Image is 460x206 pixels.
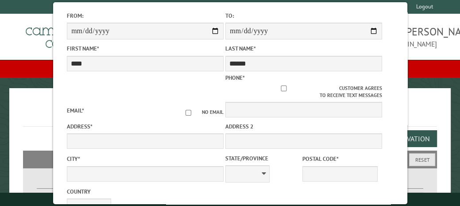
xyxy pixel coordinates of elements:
[225,12,382,20] label: To:
[67,107,84,114] label: Email
[175,109,224,116] label: No email
[23,102,437,127] h1: Reservations
[67,187,224,196] label: Country
[409,153,435,166] button: Reset
[67,44,224,53] label: First Name
[225,154,301,163] label: State/Province
[23,151,437,167] h2: Filters
[37,179,131,189] label: Dates
[225,74,245,82] label: Phone
[302,155,378,163] label: Postal Code
[228,86,339,91] input: Customer agrees to receive text messages
[225,85,382,100] label: Customer agrees to receive text messages
[230,24,437,49] span: [PERSON_NAME]-[GEOGRAPHIC_DATA][PERSON_NAME] [EMAIL_ADDRESS][DOMAIN_NAME]
[67,12,224,20] label: From:
[67,122,224,131] label: Address
[225,44,382,53] label: Last Name
[23,17,134,52] img: Campground Commander
[67,155,224,163] label: City
[175,110,202,116] input: No email
[225,122,382,131] label: Address 2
